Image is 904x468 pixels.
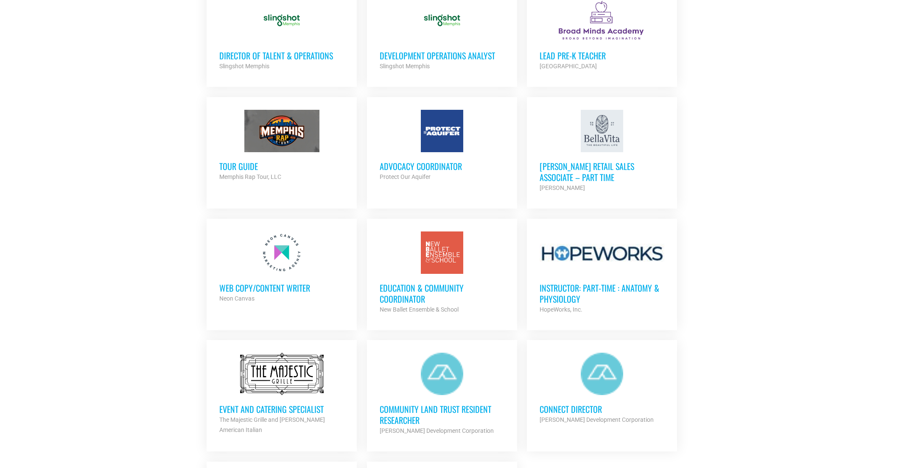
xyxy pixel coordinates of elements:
[219,416,325,433] strong: The Majestic Grille and [PERSON_NAME] American Italian
[540,184,585,191] strong: [PERSON_NAME]
[540,404,664,415] h3: Connect Director
[219,404,344,415] h3: Event and Catering Specialist
[540,282,664,304] h3: Instructor: Part-Time : Anatomy & Physiology
[367,340,517,448] a: Community Land Trust Resident Researcher [PERSON_NAME] Development Corporation
[207,219,357,316] a: Web Copy/Content Writer Neon Canvas
[540,416,654,423] strong: [PERSON_NAME] Development Corporation
[219,63,269,70] strong: Slingshot Memphis
[380,50,504,61] h3: Development Operations Analyst
[367,97,517,195] a: Advocacy Coordinator Protect Our Aquifer
[540,161,664,183] h3: [PERSON_NAME] Retail Sales Associate – Part Time
[219,161,344,172] h3: Tour Guide
[380,306,459,313] strong: New Ballet Ensemble & School
[527,97,677,206] a: [PERSON_NAME] Retail Sales Associate – Part Time [PERSON_NAME]
[219,50,344,61] h3: Director of Talent & Operations
[527,219,677,327] a: Instructor: Part-Time : Anatomy & Physiology HopeWorks, Inc.
[380,173,431,180] strong: Protect Our Aquifer
[219,173,281,180] strong: Memphis Rap Tour, LLC
[380,282,504,304] h3: Education & Community Coordinator
[540,306,582,313] strong: HopeWorks, Inc.
[219,282,344,293] h3: Web Copy/Content Writer
[207,97,357,195] a: Tour Guide Memphis Rap Tour, LLC
[367,219,517,327] a: Education & Community Coordinator New Ballet Ensemble & School
[380,63,430,70] strong: Slingshot Memphis
[380,161,504,172] h3: Advocacy Coordinator
[540,50,664,61] h3: Lead Pre-K Teacher
[527,340,677,437] a: Connect Director [PERSON_NAME] Development Corporation
[540,63,597,70] strong: [GEOGRAPHIC_DATA]
[219,295,255,302] strong: Neon Canvas
[380,427,494,434] strong: [PERSON_NAME] Development Corporation
[380,404,504,426] h3: Community Land Trust Resident Researcher
[207,340,357,448] a: Event and Catering Specialist The Majestic Grille and [PERSON_NAME] American Italian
